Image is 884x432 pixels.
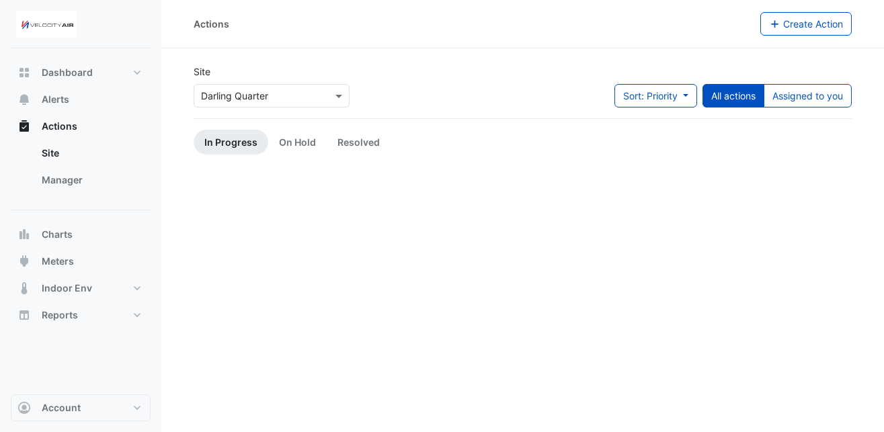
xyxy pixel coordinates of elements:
a: On Hold [268,130,327,155]
app-icon: Alerts [17,93,31,106]
app-icon: Reports [17,308,31,322]
a: Site [31,140,151,167]
button: Meters [11,248,151,275]
app-icon: Charts [17,228,31,241]
app-icon: Indoor Env [17,282,31,295]
a: Manager [31,167,151,193]
div: Actions [194,17,229,31]
button: Dashboard [11,59,151,86]
button: Sort: Priority [614,84,697,107]
a: Resolved [327,130,391,155]
app-icon: Dashboard [17,66,31,79]
button: Actions [11,113,151,140]
button: Create Action [760,12,852,36]
button: Reports [11,302,151,329]
span: Meters [42,255,74,268]
button: Alerts [11,86,151,113]
button: Account [11,394,151,421]
span: Alerts [42,93,69,106]
div: Actions [11,140,151,199]
button: Charts [11,221,151,248]
span: Reports [42,308,78,322]
span: Indoor Env [42,282,92,295]
img: Company Logo [16,11,77,38]
span: Actions [42,120,77,133]
span: Dashboard [42,66,93,79]
button: Assigned to you [764,84,852,107]
span: Sort: Priority [623,90,678,101]
button: Indoor Env [11,275,151,302]
app-icon: Actions [17,120,31,133]
span: Charts [42,228,73,241]
span: Account [42,401,81,415]
a: In Progress [194,130,268,155]
app-icon: Meters [17,255,31,268]
span: Create Action [783,18,843,30]
button: All actions [702,84,764,107]
label: Site [194,64,210,79]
